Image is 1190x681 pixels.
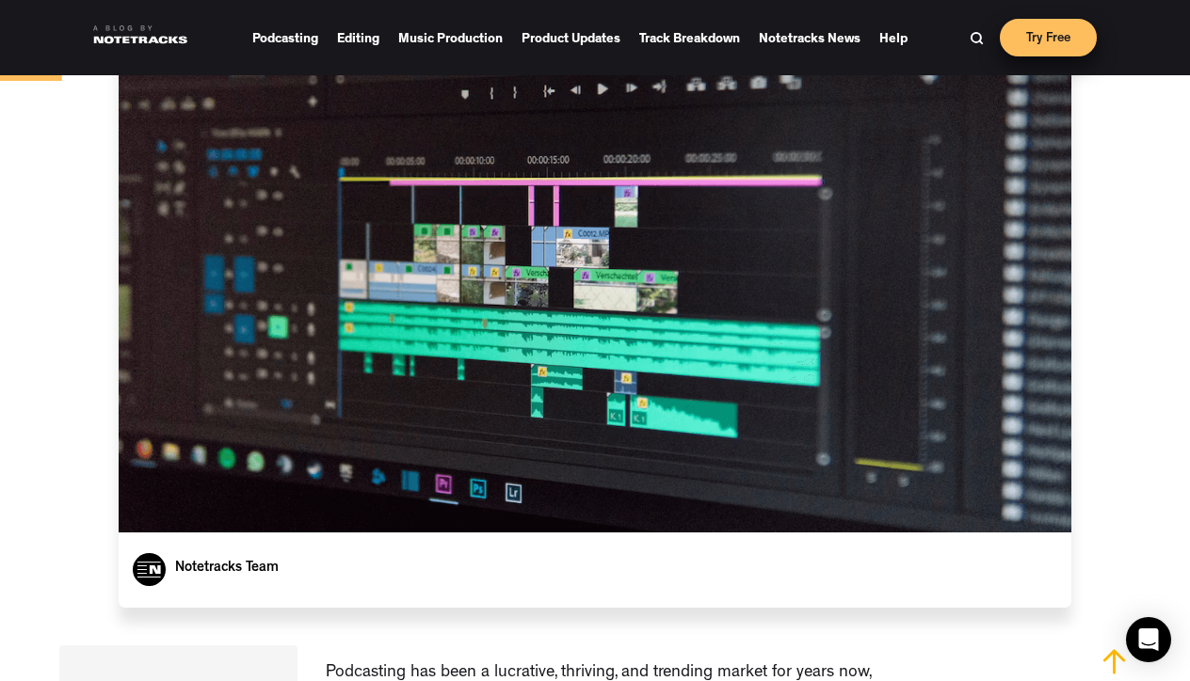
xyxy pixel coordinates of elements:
div: Open Intercom Messenger [1126,617,1171,662]
a: Notetracks Team [175,562,279,576]
a: Track Breakdown [639,24,740,52]
a: Podcasting [252,24,318,52]
a: Music Production [398,24,503,52]
a: Editing [337,24,379,52]
a: Help [879,24,908,52]
img: Search Bar [970,31,984,45]
a: Product Updates [522,24,620,52]
a: Try Free [1000,19,1097,56]
a: Notetracks News [759,24,860,52]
